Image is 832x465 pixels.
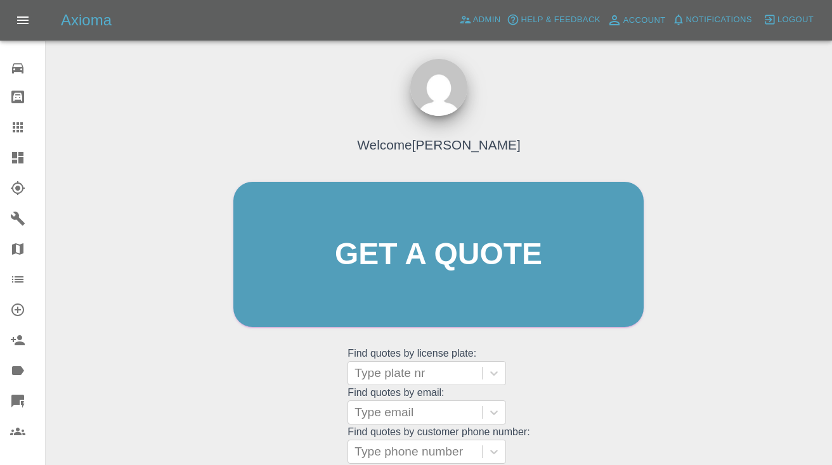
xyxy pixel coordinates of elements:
grid: Find quotes by customer phone number: [348,426,530,464]
a: Account [604,10,669,30]
a: Get a quote [233,182,644,327]
a: Admin [456,10,504,30]
span: Help & Feedback [521,13,600,27]
button: Notifications [669,10,755,30]
button: Open drawer [8,5,38,35]
span: Account [623,13,666,28]
grid: Find quotes by email: [348,387,530,424]
img: ... [410,59,467,116]
span: Notifications [686,13,752,27]
span: Logout [777,13,814,27]
h5: Axioma [61,10,112,30]
button: Logout [760,10,817,30]
button: Help & Feedback [504,10,603,30]
h4: Welcome [PERSON_NAME] [357,135,520,155]
span: Admin [473,13,501,27]
grid: Find quotes by license plate: [348,348,530,385]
